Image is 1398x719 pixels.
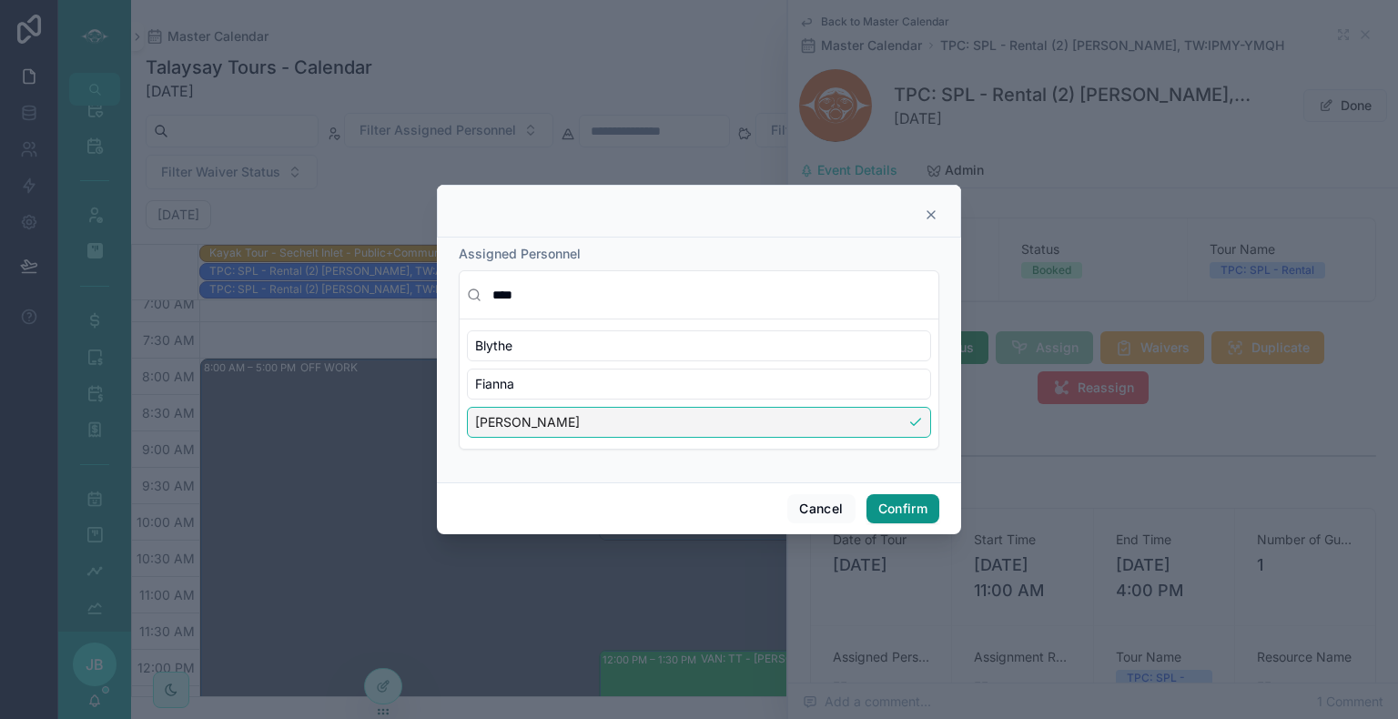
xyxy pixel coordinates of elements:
[460,319,938,449] div: Suggestions
[475,413,580,431] span: [PERSON_NAME]
[475,375,514,393] span: Fianna
[475,337,512,355] span: Blythe
[787,494,855,523] button: Cancel
[459,246,581,261] span: Assigned Personnel
[866,494,939,523] button: Confirm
